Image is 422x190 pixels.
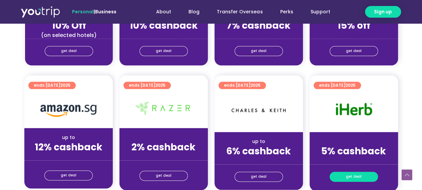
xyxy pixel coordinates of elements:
[220,32,298,39] div: (for stays only)
[60,82,70,88] span: 2025
[45,46,93,56] a: get deal
[227,19,291,32] strong: 7% cashback
[131,141,195,154] strong: 2% cashback
[346,82,356,88] span: 2025
[125,32,202,39] div: (for stays only)
[224,82,261,89] span: ends [DATE]
[129,19,198,32] strong: 10% cashback
[346,172,362,181] span: get deal
[61,46,77,56] span: get deal
[226,145,291,158] strong: 6% cashback
[180,6,208,18] a: Blog
[28,82,76,89] a: ends [DATE]2025
[125,134,202,141] div: up to
[72,8,116,15] span: |
[35,141,102,154] strong: 12% cashback
[139,171,188,181] a: get deal
[95,8,116,15] a: Business
[319,82,356,89] span: ends [DATE]
[315,138,393,145] div: up to
[271,6,302,18] a: Perks
[314,82,361,89] a: ends [DATE]2025
[30,134,107,141] div: up to
[337,19,370,32] strong: 15% off
[34,82,70,89] span: ends [DATE]
[321,145,386,158] strong: 5% cashback
[155,82,165,88] span: 2025
[315,32,393,39] div: (for stays only)
[129,82,165,89] span: ends [DATE]
[30,153,107,160] div: (for stays only)
[235,172,283,182] a: get deal
[139,46,188,56] a: get deal
[52,19,86,32] strong: 10% Off
[251,82,261,88] span: 2025
[330,172,378,182] a: get deal
[251,46,267,56] span: get deal
[156,171,171,180] span: get deal
[220,138,298,145] div: up to
[208,6,271,18] a: Transfer Overseas
[147,6,180,18] a: About
[346,46,362,56] span: get deal
[72,8,94,15] span: Personal
[235,46,283,56] a: get deal
[251,172,267,181] span: get deal
[302,6,339,18] a: Support
[365,6,401,18] a: Sign up
[315,157,393,164] div: (for stays only)
[123,82,171,89] a: ends [DATE]2025
[220,157,298,164] div: (for stays only)
[374,8,392,15] span: Sign up
[44,170,93,180] a: get deal
[61,171,76,180] span: get deal
[125,153,202,160] div: (for stays only)
[30,32,107,39] div: (on selected hotels)
[156,46,171,56] span: get deal
[219,82,266,89] a: ends [DATE]2025
[134,6,339,18] nav: Menu
[330,46,378,56] a: get deal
